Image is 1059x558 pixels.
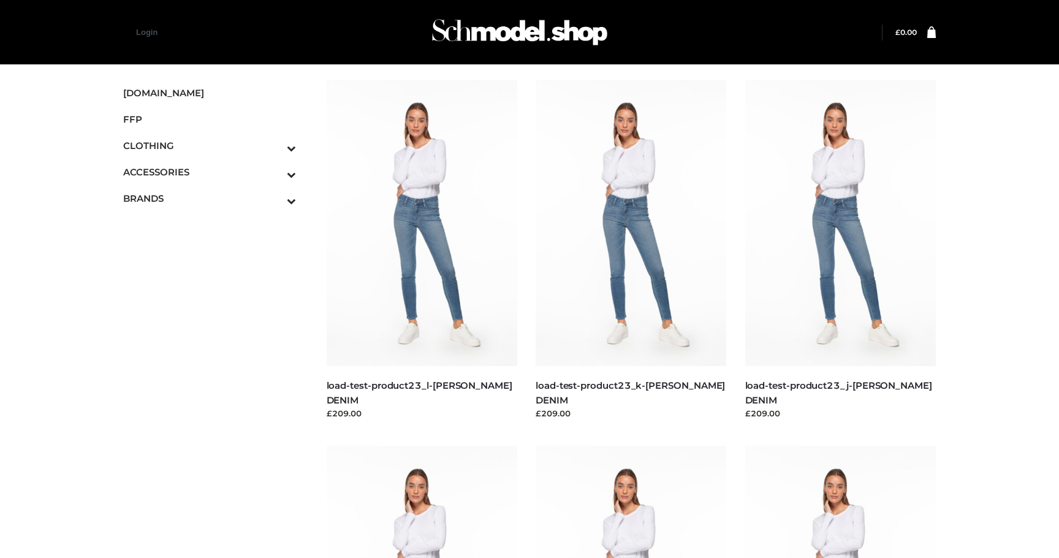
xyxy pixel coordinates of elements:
a: Login [136,28,158,37]
button: Toggle Submenu [253,185,296,212]
a: load-test-product23_l-[PERSON_NAME] DENIM [327,380,512,405]
span: [DOMAIN_NAME] [123,86,296,100]
div: £209.00 [536,407,727,419]
span: BRANDS [123,191,296,205]
span: FFP [123,112,296,126]
a: [DOMAIN_NAME] [123,80,296,106]
span: ACCESSORIES [123,165,296,179]
a: ACCESSORIESToggle Submenu [123,159,296,185]
a: load-test-product23_j-[PERSON_NAME] DENIM [745,380,932,405]
a: BRANDSToggle Submenu [123,185,296,212]
button: Toggle Submenu [253,132,296,159]
a: £0.00 [895,28,917,37]
img: Schmodel Admin 964 [428,8,612,56]
span: £ [895,28,900,37]
bdi: 0.00 [895,28,917,37]
a: FFP [123,106,296,132]
div: £209.00 [745,407,936,419]
a: load-test-product23_k-[PERSON_NAME] DENIM [536,380,725,405]
span: CLOTHING [123,139,296,153]
a: CLOTHINGToggle Submenu [123,132,296,159]
button: Toggle Submenu [253,159,296,185]
div: £209.00 [327,407,518,419]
